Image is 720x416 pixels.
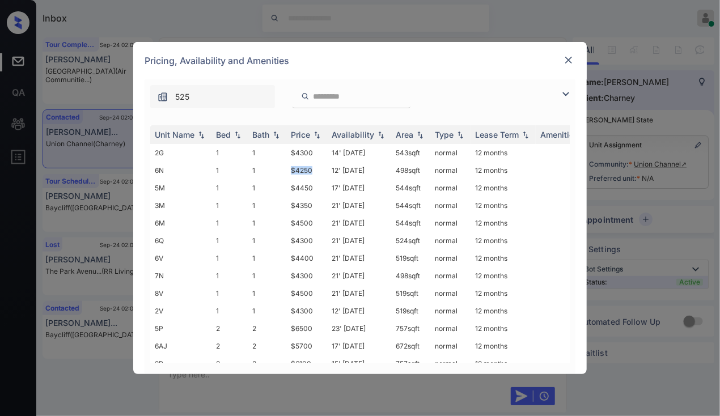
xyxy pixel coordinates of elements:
[327,337,391,355] td: 17' [DATE]
[471,337,536,355] td: 12 months
[471,285,536,302] td: 12 months
[301,91,310,101] img: icon-zuma
[211,320,248,337] td: 2
[150,285,211,302] td: 8V
[540,130,578,139] div: Amenities
[435,130,454,139] div: Type
[286,144,327,162] td: $4300
[211,267,248,285] td: 1
[471,302,536,320] td: 12 months
[211,197,248,214] td: 1
[248,162,286,179] td: 1
[175,91,189,103] span: 525
[327,144,391,162] td: 14' [DATE]
[150,355,211,372] td: 2P
[211,214,248,232] td: 1
[327,302,391,320] td: 12' [DATE]
[327,214,391,232] td: 21' [DATE]
[286,337,327,355] td: $5700
[232,131,243,139] img: sorting
[471,214,536,232] td: 12 months
[391,302,430,320] td: 519 sqft
[211,355,248,372] td: 2
[471,267,536,285] td: 12 months
[391,144,430,162] td: 543 sqft
[286,162,327,179] td: $4250
[286,320,327,337] td: $6500
[471,197,536,214] td: 12 months
[133,42,587,79] div: Pricing, Availability and Amenities
[471,179,536,197] td: 12 months
[430,232,471,249] td: normal
[391,179,430,197] td: 544 sqft
[150,232,211,249] td: 6Q
[248,337,286,355] td: 2
[248,302,286,320] td: 1
[327,249,391,267] td: 21' [DATE]
[430,214,471,232] td: normal
[286,232,327,249] td: $4300
[150,162,211,179] td: 6N
[327,285,391,302] td: 21' [DATE]
[248,197,286,214] td: 1
[430,355,471,372] td: normal
[248,355,286,372] td: 2
[430,162,471,179] td: normal
[150,214,211,232] td: 6M
[211,162,248,179] td: 1
[286,267,327,285] td: $4300
[286,249,327,267] td: $4400
[150,144,211,162] td: 2G
[430,285,471,302] td: normal
[327,197,391,214] td: 21' [DATE]
[430,302,471,320] td: normal
[286,197,327,214] td: $4350
[286,214,327,232] td: $4500
[391,197,430,214] td: 544 sqft
[252,130,269,139] div: Bath
[196,131,207,139] img: sorting
[248,214,286,232] td: 1
[327,162,391,179] td: 12' [DATE]
[327,267,391,285] td: 21' [DATE]
[327,355,391,372] td: 15' [DATE]
[150,179,211,197] td: 5M
[391,232,430,249] td: 524 sqft
[286,179,327,197] td: $4450
[248,232,286,249] td: 1
[471,320,536,337] td: 12 months
[248,320,286,337] td: 2
[248,144,286,162] td: 1
[327,232,391,249] td: 21' [DATE]
[291,130,310,139] div: Price
[471,144,536,162] td: 12 months
[248,285,286,302] td: 1
[157,91,168,103] img: icon-zuma
[391,320,430,337] td: 757 sqft
[391,285,430,302] td: 519 sqft
[414,131,426,139] img: sorting
[471,249,536,267] td: 12 months
[430,337,471,355] td: normal
[391,249,430,267] td: 519 sqft
[430,249,471,267] td: normal
[563,54,574,66] img: close
[150,267,211,285] td: 7N
[430,267,471,285] td: normal
[471,232,536,249] td: 12 months
[430,179,471,197] td: normal
[211,285,248,302] td: 1
[286,355,327,372] td: $6100
[286,285,327,302] td: $4500
[391,337,430,355] td: 672 sqft
[327,320,391,337] td: 23' [DATE]
[150,320,211,337] td: 5P
[520,131,531,139] img: sorting
[430,320,471,337] td: normal
[430,197,471,214] td: normal
[332,130,374,139] div: Availability
[396,130,413,139] div: Area
[559,87,573,101] img: icon-zuma
[150,337,211,355] td: 6AJ
[391,267,430,285] td: 498 sqft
